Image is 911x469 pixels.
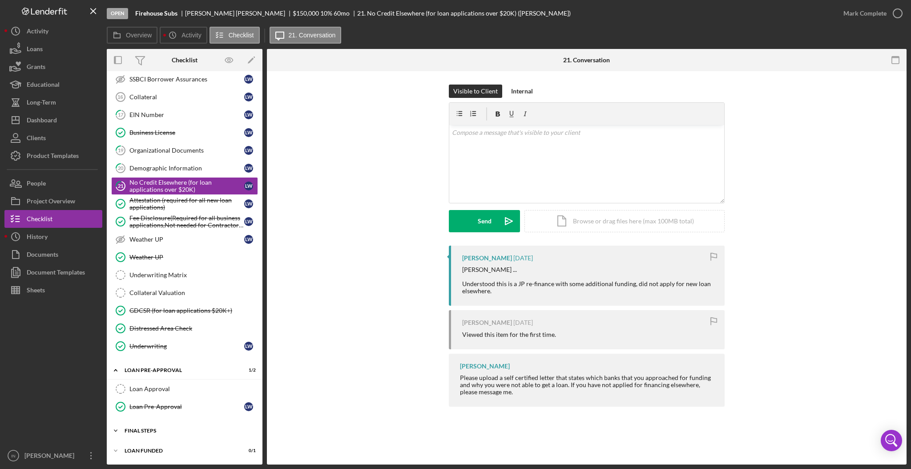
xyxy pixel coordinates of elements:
div: L W [244,182,253,190]
div: L W [244,217,253,226]
div: Clients [27,129,46,149]
button: Product Templates [4,147,102,165]
div: Grants [27,58,45,78]
div: EIN Number [129,111,244,118]
button: 21. Conversation [270,27,342,44]
div: Checklist [27,210,52,230]
a: 19Organizational DocumentsLW [111,142,258,159]
div: L W [244,75,253,84]
button: Internal [507,85,537,98]
div: Underwriting [129,343,244,350]
button: IN[PERSON_NAME] [4,447,102,465]
div: Checklist [172,57,198,64]
a: 20Demographic InformationLW [111,159,258,177]
div: Collateral [129,93,244,101]
div: Loan Pre-Approval [129,403,244,410]
div: Distressed Area Check [129,325,258,332]
div: L W [244,235,253,244]
div: L W [244,146,253,155]
tspan: 19 [118,147,124,153]
a: UnderwritingLW [111,337,258,355]
div: Fee Disclosure(Required for all business applications,Not needed for Contractor loans) [129,214,244,229]
div: 10 % [320,10,332,17]
div: Documents [27,246,58,266]
a: Distressed Area Check [111,319,258,337]
a: Dashboard [4,111,102,129]
button: Clients [4,129,102,147]
div: [PERSON_NAME] [22,447,80,467]
div: [PERSON_NAME] [462,319,512,326]
div: Long-Term [27,93,56,113]
a: Loan Pre-ApprovalLW [111,398,258,416]
button: Activity [4,22,102,40]
a: Weather UP [111,248,258,266]
button: Mark Complete [834,4,907,22]
button: People [4,174,102,192]
div: L W [244,110,253,119]
div: [PERSON_NAME] [462,255,512,262]
div: Visible to Client [453,85,498,98]
div: Underwriting Matrix [129,271,258,279]
div: Business License [129,129,244,136]
div: Attestation (required for all new loan applications) [129,197,244,211]
div: GDCSR (for loan applications $20K+) [129,307,258,314]
a: Weather UPLW [111,230,258,248]
label: 21. Conversation [289,32,336,39]
label: Checklist [229,32,254,39]
div: No Credit Elsewhere (for loan applications over $20K) [129,179,244,193]
div: Mark Complete [843,4,887,22]
div: Weather UP [129,254,258,261]
div: [PERSON_NAME] [PERSON_NAME] [185,10,293,17]
div: FINAL STEPS [125,428,251,433]
button: Send [449,210,520,232]
button: History [4,228,102,246]
tspan: 16 [117,94,123,100]
div: SSBCI Borrower Assurances [129,76,244,83]
div: Sheets [27,281,45,301]
a: Fee Disclosure(Required for all business applications,Not needed for Contractor loans)LW [111,213,258,230]
div: Send [478,210,492,232]
div: Internal [511,85,533,98]
div: Product Templates [27,147,79,167]
a: Collateral Valuation [111,284,258,302]
div: Demographic Information [129,165,244,172]
text: IN [11,453,16,458]
div: Loan Approval [129,385,258,392]
div: L W [244,164,253,173]
span: $150,000 [293,9,319,17]
div: Dashboard [27,111,57,131]
div: Document Templates [27,263,85,283]
a: Document Templates [4,263,102,281]
a: Underwriting Matrix [111,266,258,284]
button: Project Overview [4,192,102,210]
time: 2025-09-19 01:43 [513,319,533,326]
a: Attestation (required for all new loan applications)LW [111,195,258,213]
a: Business LicenseLW [111,124,258,142]
a: SSBCI Borrower AssurancesLW [111,70,258,88]
div: LOAN PRE-APPROVAL [125,368,234,373]
button: Overview [107,27,157,44]
div: 21. Conversation [563,57,610,64]
a: Loans [4,40,102,58]
button: Activity [160,27,207,44]
button: Grants [4,58,102,76]
div: L W [244,402,253,411]
div: [PERSON_NAME] ... Understood this is a JP re-finance with some additional funding, did not apply ... [462,266,716,295]
a: 16CollateralLW [111,88,258,106]
b: Firehouse Subs [135,10,177,17]
div: Educational [27,76,60,96]
div: Organizational Documents [129,147,244,154]
a: GDCSR (for loan applications $20K+) [111,302,258,319]
button: Sheets [4,281,102,299]
button: Educational [4,76,102,93]
a: 17EIN NumberLW [111,106,258,124]
button: Documents [4,246,102,263]
button: Checklist [4,210,102,228]
a: Loan Approval [111,380,258,398]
